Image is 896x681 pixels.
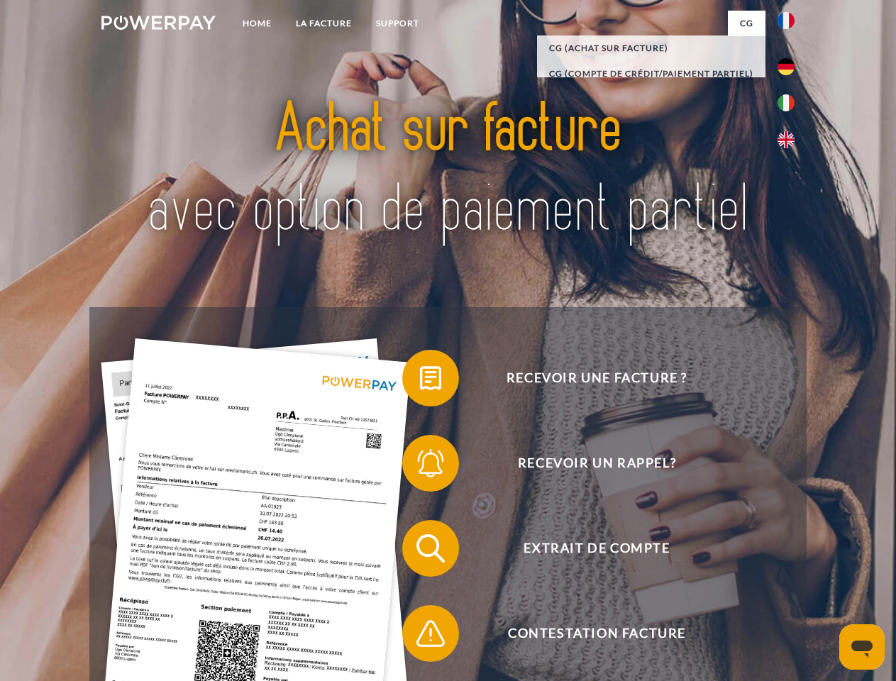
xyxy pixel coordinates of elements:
[423,435,770,492] span: Recevoir un rappel?
[364,11,431,36] a: Support
[423,605,770,662] span: Contestation Facture
[537,35,765,61] a: CG (achat sur facture)
[413,616,448,651] img: qb_warning.svg
[778,12,795,29] img: fr
[839,624,885,670] iframe: Bouton de lancement de la fenêtre de messagerie
[423,350,770,406] span: Recevoir une facture ?
[423,520,770,577] span: Extrait de compte
[728,11,765,36] a: CG
[402,605,771,662] button: Contestation Facture
[135,68,761,272] img: title-powerpay_fr.svg
[284,11,364,36] a: LA FACTURE
[778,131,795,148] img: en
[402,435,771,492] button: Recevoir un rappel?
[778,94,795,111] img: it
[231,11,284,36] a: Home
[778,58,795,75] img: de
[402,520,771,577] button: Extrait de compte
[101,16,216,30] img: logo-powerpay-white.svg
[537,61,765,87] a: CG (Compte de crédit/paiement partiel)
[413,360,448,396] img: qb_bill.svg
[413,531,448,566] img: qb_search.svg
[413,445,448,481] img: qb_bell.svg
[402,350,771,406] button: Recevoir une facture ?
